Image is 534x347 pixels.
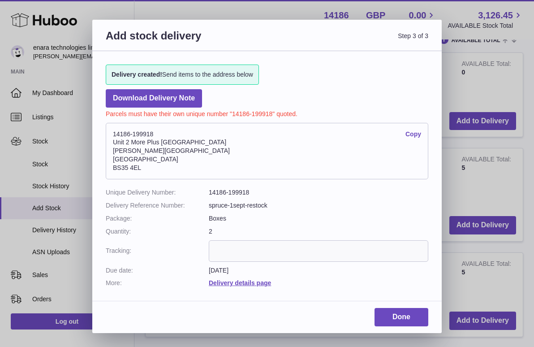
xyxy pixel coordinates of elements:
[375,308,428,326] a: Done
[106,201,209,210] dt: Delivery Reference Number:
[112,71,162,78] strong: Delivery created!
[106,266,209,275] dt: Due date:
[106,89,202,108] a: Download Delivery Note
[106,227,209,236] dt: Quantity:
[112,70,253,79] span: Send items to the address below
[106,240,209,262] dt: Tracking:
[209,279,271,286] a: Delivery details page
[209,214,428,223] dd: Boxes
[209,201,428,210] dd: spruce-1sept-restock
[106,214,209,223] dt: Package:
[267,29,428,53] span: Step 3 of 3
[405,130,421,139] a: Copy
[106,188,209,197] dt: Unique Delivery Number:
[106,108,428,118] p: Parcels must have their own unique number "14186-199918" quoted.
[209,266,428,275] dd: [DATE]
[209,188,428,197] dd: 14186-199918
[106,29,267,53] h3: Add stock delivery
[106,123,428,179] address: 14186-199918 Unit 2 More Plus [GEOGRAPHIC_DATA] [PERSON_NAME][GEOGRAPHIC_DATA] [GEOGRAPHIC_DATA] ...
[106,279,209,287] dt: More:
[209,227,428,236] dd: 2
